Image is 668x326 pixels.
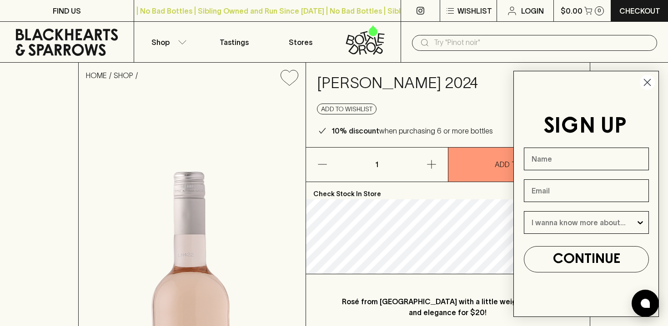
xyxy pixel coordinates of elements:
[636,212,645,233] button: Show Options
[289,37,312,48] p: Stores
[317,74,516,93] h4: [PERSON_NAME] 2024
[134,22,201,62] button: Shop
[267,22,334,62] a: Stores
[448,148,590,182] button: ADD TO CART
[524,179,649,202] input: Email
[366,148,388,182] p: 1
[641,299,650,308] img: bubble-icon
[306,182,590,199] p: Check Stock In Store
[457,5,492,16] p: Wishlist
[532,212,636,233] input: I wanna know more about...
[53,5,81,16] p: FIND US
[521,5,544,16] p: Login
[561,5,583,16] p: $0.00
[543,116,627,137] span: SIGN UP
[639,74,655,90] button: Close dialog
[277,66,302,89] button: Add to wishlist
[598,8,601,13] p: 0
[331,125,493,136] p: when purchasing 6 or more bottles
[331,127,379,135] b: 10% discount
[201,22,267,62] a: Tastings
[504,62,668,326] div: FLYOUT Form
[495,159,543,170] p: ADD TO CART
[434,35,650,50] input: Try "Pinot noir"
[317,104,377,114] button: Add to wishlist
[524,246,649,272] button: CONTINUE
[151,37,170,48] p: Shop
[220,37,249,48] p: Tastings
[114,71,133,79] a: SHOP
[86,71,107,79] a: HOME
[524,148,649,170] input: Name
[335,296,561,318] p: Rosé from [GEOGRAPHIC_DATA] with a little weighted poise and elegance for $20!
[619,5,660,16] p: Checkout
